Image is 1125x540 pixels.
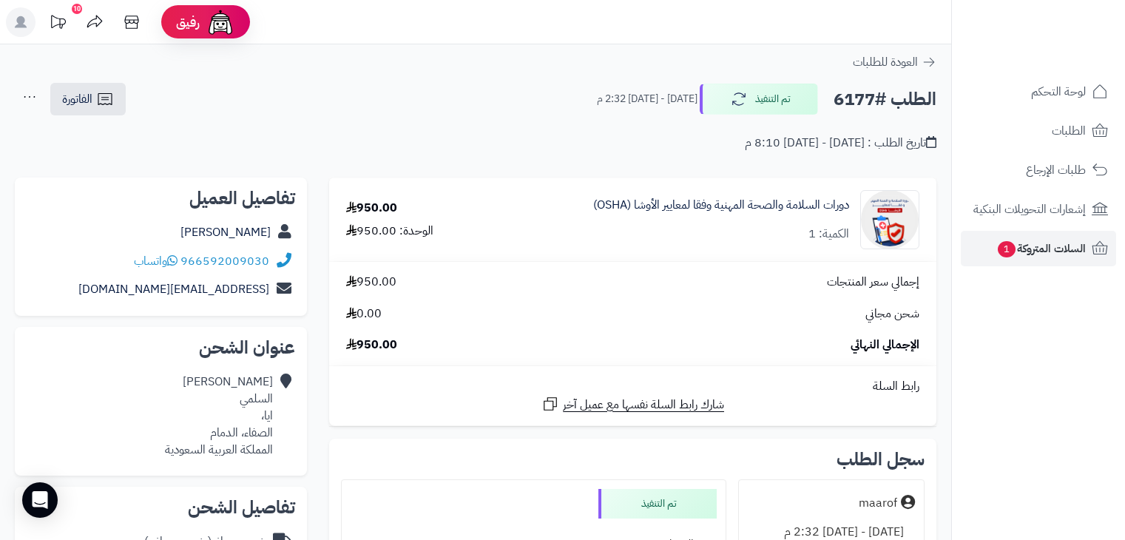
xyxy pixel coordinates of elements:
[593,197,849,214] a: دورات السلامة والصحة المهنية وفقا لمعايير الأوشا (OSHA)
[961,192,1116,227] a: إشعارات التحويلات البنكية
[1026,160,1086,180] span: طلبات الإرجاع
[837,450,925,468] h3: سجل الطلب
[861,190,919,249] img: 1752420691-%D8%A7%D9%84%D8%B3%D9%84%D8%A7%D9%85%D8%A9%20%D9%88%20%D8%A7%D9%84%D8%B5%D8%AD%D8%A9%2...
[597,92,697,107] small: [DATE] - [DATE] 2:32 م
[853,53,936,71] a: العودة للطلبات
[72,4,82,14] div: 10
[50,83,126,115] a: الفاتورة
[62,90,92,108] span: الفاتورة
[598,489,717,519] div: تم التنفيذ
[961,74,1116,109] a: لوحة التحكم
[973,199,1086,220] span: إشعارات التحويلات البنكية
[206,7,235,37] img: ai-face.png
[827,274,919,291] span: إجمالي سعر المنتجات
[745,135,936,152] div: تاريخ الطلب : [DATE] - [DATE] 8:10 م
[961,113,1116,149] a: الطلبات
[335,378,930,395] div: رابط السلة
[1031,81,1086,102] span: لوحة التحكم
[851,337,919,354] span: الإجمالي النهائي
[22,482,58,518] div: Open Intercom Messenger
[39,7,76,41] a: تحديثات المنصة
[180,223,271,241] a: [PERSON_NAME]
[961,231,1116,266] a: السلات المتروكة1
[853,53,918,71] span: العودة للطلبات
[996,238,1086,259] span: السلات المتروكة
[346,223,433,240] div: الوحدة: 950.00
[27,499,295,516] h2: تفاصيل الشحن
[700,84,818,115] button: تم التنفيذ
[346,337,397,354] span: 950.00
[134,252,178,270] a: واتساب
[165,374,273,458] div: [PERSON_NAME] السلمي ايا، الصفاء، الدمام المملكة العربية السعودية
[27,339,295,357] h2: عنوان الشحن
[961,152,1116,188] a: طلبات الإرجاع
[865,306,919,323] span: شحن مجاني
[1052,121,1086,141] span: الطلبات
[541,395,724,414] a: شارك رابط السلة نفسها مع عميل آخر
[859,495,897,512] div: maarof
[78,280,269,298] a: [EMAIL_ADDRESS][DOMAIN_NAME]
[346,200,397,217] div: 950.00
[346,306,382,323] span: 0.00
[808,226,849,243] div: الكمية: 1
[563,396,724,414] span: شارك رابط السلة نفسها مع عميل آخر
[346,274,396,291] span: 950.00
[176,13,200,31] span: رفيق
[27,189,295,207] h2: تفاصيل العميل
[180,252,269,270] a: 966592009030
[834,84,936,115] h2: الطلب #6177
[998,241,1016,257] span: 1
